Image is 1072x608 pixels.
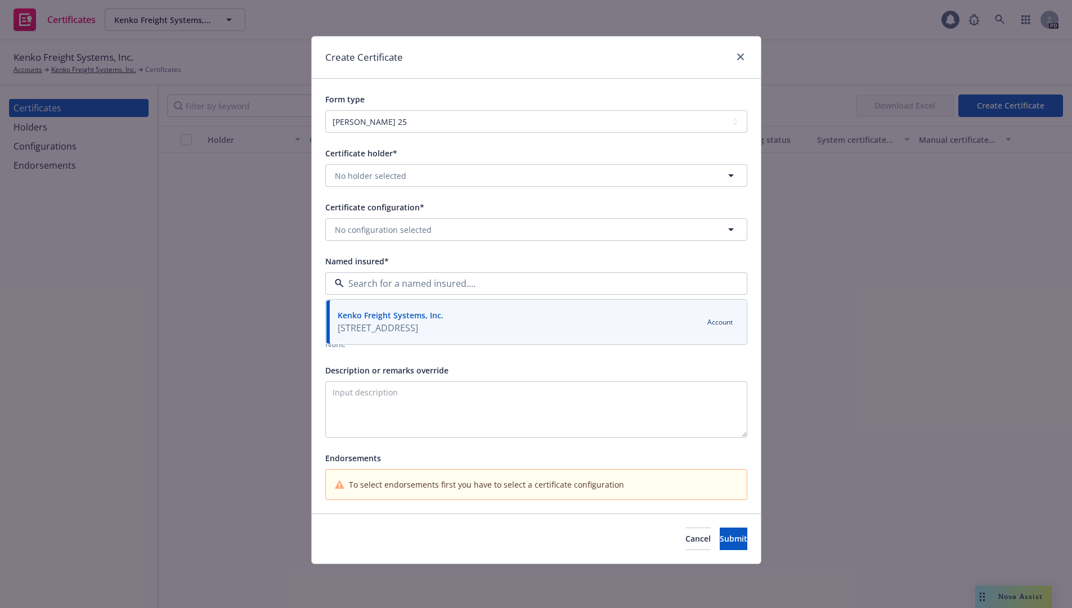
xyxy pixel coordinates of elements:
[325,94,365,105] span: Form type
[325,365,448,376] span: Description or remarks override
[325,218,747,241] button: No configuration selected
[707,317,733,327] span: Account
[325,164,747,187] button: No holder selected
[325,148,397,159] span: Certificate holder*
[325,50,403,65] h1: Create Certificate
[720,533,747,544] span: Submit
[685,528,711,550] button: Cancel
[685,533,711,544] span: Cancel
[720,528,747,550] button: Submit
[335,224,432,236] span: No configuration selected
[344,277,724,290] input: Search for a named insured....
[338,321,443,335] span: [STREET_ADDRESS]
[325,202,424,213] span: Certificate configuration*
[325,256,389,267] span: Named insured*
[734,50,747,64] a: close
[325,453,381,463] span: Endorsements
[338,310,443,321] strong: Kenko Freight Systems, Inc.
[349,479,624,490] span: To select endorsements first you have to select a certificate configuration
[335,170,406,182] span: No holder selected
[325,381,747,438] textarea: Input description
